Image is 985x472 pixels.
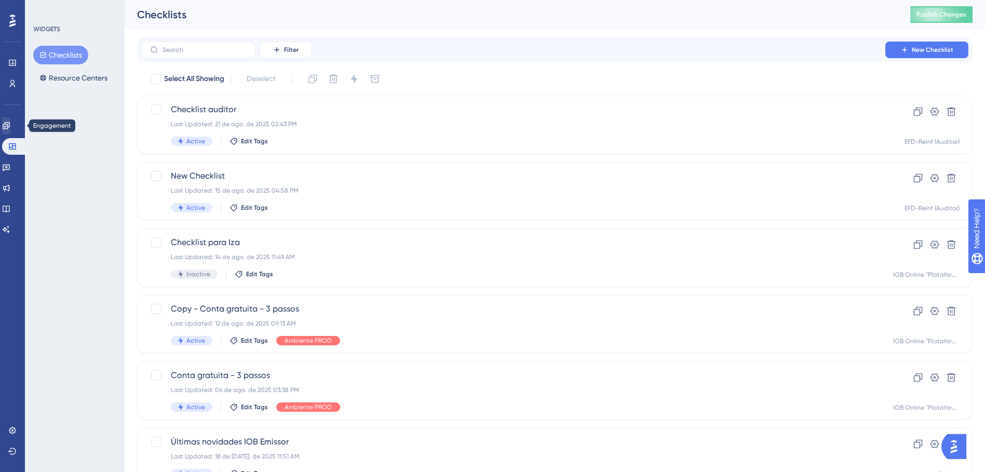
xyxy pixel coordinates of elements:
[33,46,88,64] button: Checklists
[241,403,268,411] span: Edit Tags
[284,46,299,54] span: Filter
[260,42,312,58] button: Filter
[235,270,273,278] button: Edit Tags
[171,319,856,328] div: Last Updated: 12 de ago. de 2025 09:13 AM
[285,336,332,345] span: Ambiente PROD
[912,46,953,54] span: New Checklist
[237,70,285,88] button: Deselect
[186,137,205,145] span: Active
[916,10,966,19] span: Publish Changes
[230,137,268,145] button: Edit Tags
[171,436,856,448] span: Últimas novidades IOB Emissor
[171,186,856,195] div: Last Updated: 15 de ago. de 2025 04:58 PM
[905,138,960,146] div: EFD-Reinf (Auditor)
[893,403,960,412] div: IOB Online "Plataforma"
[941,431,973,462] iframe: UserGuiding AI Assistant Launcher
[186,204,205,212] span: Active
[24,3,65,15] span: Need Help?
[241,204,268,212] span: Edit Tags
[186,403,205,411] span: Active
[171,120,856,128] div: Last Updated: 21 de ago. de 2025 02:43 PM
[247,73,276,85] span: Deselect
[246,270,273,278] span: Edit Tags
[171,103,856,116] span: Checklist auditor
[171,303,856,315] span: Copy - Conta gratuita - 3 passos
[163,46,247,53] input: Search
[137,7,884,22] div: Checklists
[893,337,960,345] div: IOB Online "Plataforma"
[230,336,268,345] button: Edit Tags
[230,204,268,212] button: Edit Tags
[885,42,968,58] button: New Checklist
[171,369,856,382] span: Conta gratuita - 3 passos
[241,336,268,345] span: Edit Tags
[171,386,856,394] div: Last Updated: 06 de ago. de 2025 03:38 PM
[33,25,60,33] div: WIDGETS
[171,452,856,461] div: Last Updated: 18 de [DATE]. de 2025 11:51 AM
[164,73,224,85] span: Select All Showing
[905,204,960,212] div: EFD-Reinf (Auditor)
[171,170,856,182] span: New Checklist
[285,403,332,411] span: Ambiente PROD
[230,403,268,411] button: Edit Tags
[893,271,960,279] div: IOB Online "Plataforma"
[186,270,210,278] span: Inactive
[171,253,856,261] div: Last Updated: 14 de ago. de 2025 11:49 AM
[910,6,973,23] button: Publish Changes
[171,236,856,249] span: Checklist para Iza
[186,336,205,345] span: Active
[241,137,268,145] span: Edit Tags
[33,69,114,87] button: Resource Centers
